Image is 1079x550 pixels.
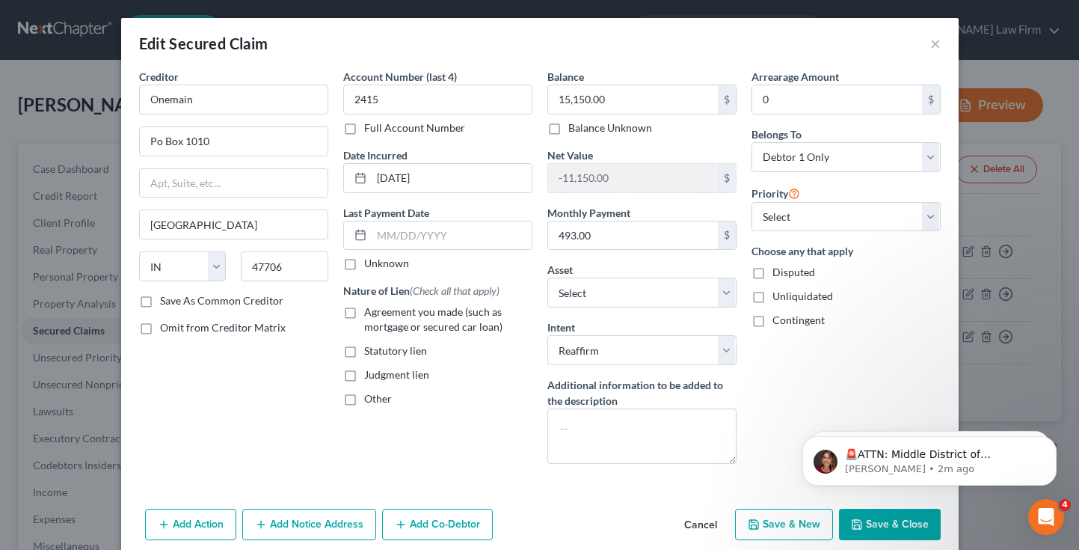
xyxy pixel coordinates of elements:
label: Date Incurred [343,147,408,163]
label: Full Account Number [364,120,465,135]
label: Additional information to be added to the description [547,377,737,409]
input: MM/DD/YYYY [372,164,532,192]
label: Arrearage Amount [751,69,839,85]
span: Statutory lien [364,344,427,357]
span: Belongs To [751,128,802,141]
span: Agreement you made (such as mortgage or secured car loan) [364,305,502,333]
input: Search creditor by name... [139,85,328,114]
label: Net Value [547,147,593,163]
input: Enter zip... [241,251,328,281]
input: Enter address... [140,127,328,156]
span: 4 [1059,499,1071,511]
button: Save & Close [839,509,941,540]
input: MM/DD/YYYY [372,221,532,250]
iframe: Intercom notifications message [780,405,1079,510]
input: 0.00 [548,85,718,114]
label: Balance Unknown [568,120,652,135]
span: Unliquidated [772,290,833,302]
label: Intent [547,320,575,335]
button: × [930,34,941,52]
button: Add Co-Debtor [382,509,493,540]
label: Priority [751,184,800,202]
label: Account Number (last 4) [343,69,457,85]
input: Enter city... [140,210,328,239]
div: Edit Secured Claim [139,33,268,54]
div: $ [718,85,736,114]
input: 0.00 [752,85,922,114]
label: Unknown [364,256,409,271]
label: Last Payment Date [343,205,429,221]
input: 0.00 [548,221,718,250]
span: Omit from Creditor Matrix [160,321,286,334]
span: (Check all that apply) [410,284,499,297]
span: Contingent [772,314,825,326]
label: Monthly Payment [547,205,630,221]
span: Asset [547,263,573,276]
button: Save & New [735,509,833,540]
label: Balance [547,69,584,85]
input: Apt, Suite, etc... [140,169,328,198]
span: Other [364,392,392,405]
span: Judgment lien [364,368,429,381]
span: Disputed [772,266,815,278]
span: Creditor [139,70,179,83]
iframe: Intercom live chat [1028,499,1064,535]
label: Save As Common Creditor [160,293,283,308]
button: Add Action [145,509,236,540]
label: Nature of Lien [343,283,499,299]
label: Choose any that apply [751,243,941,259]
input: 0.00 [548,164,718,192]
button: Add Notice Address [242,509,376,540]
input: XXXX [343,85,532,114]
div: $ [718,221,736,250]
div: $ [718,164,736,192]
div: $ [922,85,940,114]
button: Cancel [672,510,729,540]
